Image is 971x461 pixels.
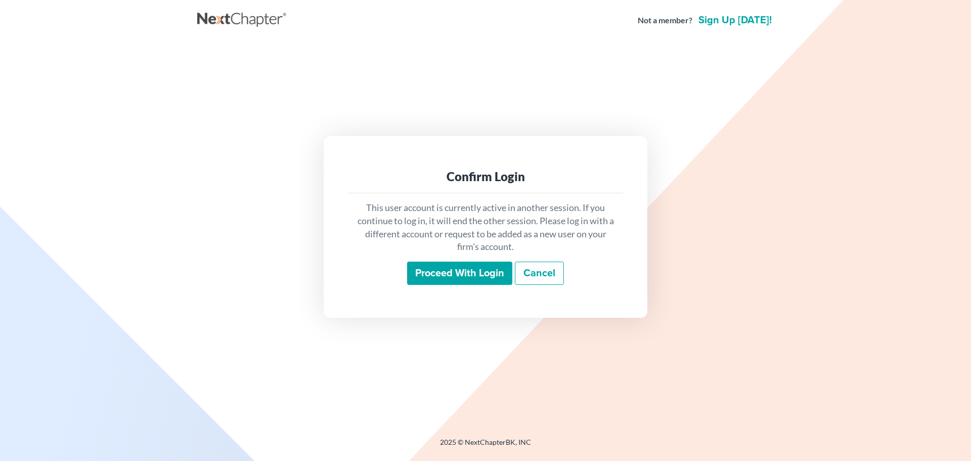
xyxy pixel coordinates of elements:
[638,15,692,26] strong: Not a member?
[515,262,564,285] a: Cancel
[356,169,615,185] div: Confirm Login
[356,201,615,254] p: This user account is currently active in another session. If you continue to log in, it will end ...
[197,437,774,455] div: 2025 © NextChapterBK, INC
[696,15,774,25] a: Sign up [DATE]!
[407,262,512,285] input: Proceed with login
